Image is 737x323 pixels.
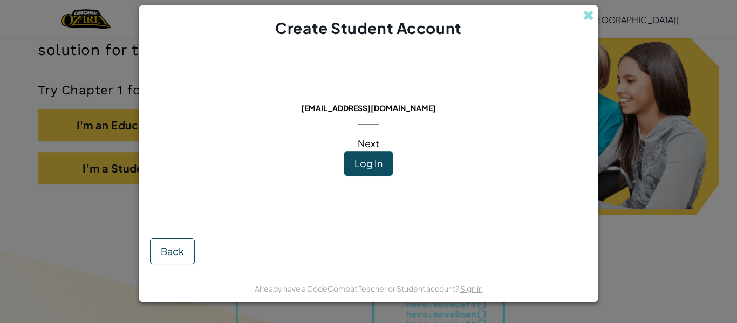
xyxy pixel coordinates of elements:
span: Log In [354,157,383,169]
span: This email is already in use: [292,88,445,100]
span: Create Student Account [275,18,461,37]
span: Back [161,245,184,257]
span: [EMAIL_ADDRESS][DOMAIN_NAME] [301,103,436,113]
span: Already have a CodeCombat Teacher or Student account? [255,284,460,293]
span: Next [358,137,379,149]
button: Back [150,238,195,264]
a: Sign in [460,284,483,293]
button: Log In [344,151,393,176]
